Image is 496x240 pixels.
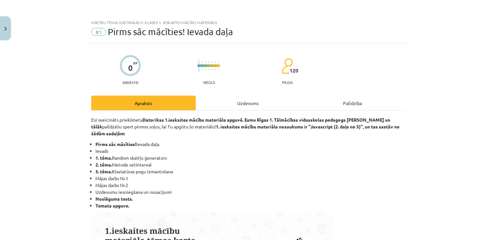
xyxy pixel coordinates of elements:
img: icon-short-line-57e1e144782c952c97e751825c79c345078a6d821885a25fce030b3d8c18986b.svg [215,61,216,63]
b: Noslēguma tests. [95,196,133,202]
div: Uzdevums [196,96,300,110]
img: icon-short-line-57e1e144782c952c97e751825c79c345078a6d821885a25fce030b3d8c18986b.svg [202,61,203,63]
img: icon-short-line-57e1e144782c952c97e751825c79c345078a6d821885a25fce030b3d8c18986b.svg [208,69,209,70]
strong: Datorikas 1.ieskaites mācību materiāla apguvē. Esmu Rīgas 1. Tālmācības vidusskolas pedagogs [PER... [91,117,390,129]
div: 0 [128,63,133,73]
span: #1 [91,28,106,36]
img: icon-short-line-57e1e144782c952c97e751825c79c345078a6d821885a25fce030b3d8c18986b.svg [215,69,216,70]
b: 3. tēma. [95,168,112,174]
p: Viegls [203,80,215,85]
img: icon-short-line-57e1e144782c952c97e751825c79c345078a6d821885a25fce030b3d8c18986b.svg [202,69,203,70]
span: XP [133,61,137,65]
li: Metode setInterval [95,161,405,168]
div: Apraksts [91,96,196,110]
li: Mājas darbs Nr.1 [95,175,405,182]
b: Temata apguve. [95,203,129,208]
li: Random skaitļu ģenerators [95,154,405,161]
li: Ievada daļa. [95,141,405,148]
img: icon-short-line-57e1e144782c952c97e751825c79c345078a6d821885a25fce030b3d8c18986b.svg [218,69,219,70]
div: Mācību tēma: Datorikas 9. klases 1. ieskaites mācību materiāls [91,20,405,25]
img: icon-short-line-57e1e144782c952c97e751825c79c345078a6d821885a25fce030b3d8c18986b.svg [205,69,206,70]
b: 1. tēma. [95,155,112,161]
span: Pirms sāc mācīties! Ievada daļa [108,26,233,37]
p: Saņemsi [120,80,141,85]
img: icon-short-line-57e1e144782c952c97e751825c79c345078a6d821885a25fce030b3d8c18986b.svg [218,61,219,63]
li: Uzdevumu iesniegšana un nosacījumi [95,189,405,195]
li: Klaviatūras pogu izmantošana [95,168,405,175]
li: Mājas darbs Nr.2 [95,182,405,189]
div: Palīdzība [300,96,405,110]
img: icon-short-line-57e1e144782c952c97e751825c79c345078a6d821885a25fce030b3d8c18986b.svg [205,61,206,63]
img: students-c634bb4e5e11cddfef0936a35e636f08e4e9abd3cc4e673bd6f9a4125e45ecb1.svg [281,58,293,74]
p: Esi sveicināts priekšmeta palīdzēšu spert pirmos soļus, lai Tu apgūtu šo materiālu! [91,116,405,137]
b: 2. tēma. [95,162,112,167]
p: pilda [282,80,292,85]
strong: 1. ieskaites mācību materiāla nosaukums ir " [216,124,310,129]
b: Pirms sāc mācīties! [95,141,136,147]
li: Ievads [95,148,405,154]
img: icon-close-lesson-0947bae3869378f0d4975bcd49f059093ad1ed9edebbc8119c70593378902aed.svg [4,27,7,31]
span: 120 [290,68,298,73]
img: icon-short-line-57e1e144782c952c97e751825c79c345078a6d821885a25fce030b3d8c18986b.svg [208,61,209,63]
b: Javascript (2. daļa no 5) [310,124,361,129]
